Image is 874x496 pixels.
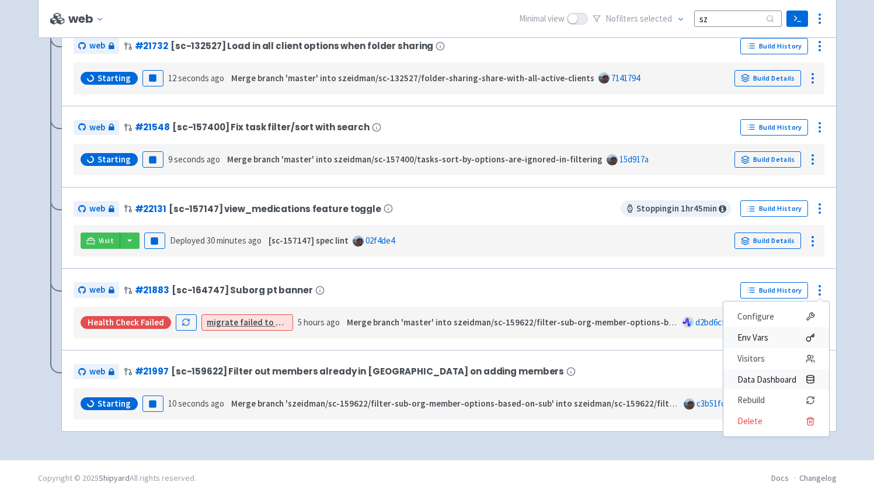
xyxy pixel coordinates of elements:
[734,151,801,168] a: Build Details
[737,351,765,367] span: Visitors
[98,398,131,410] span: Starting
[723,390,829,411] button: Rebuild
[89,121,105,134] span: web
[142,151,163,168] button: Pause
[135,365,169,377] a: #21997
[135,40,168,52] a: #21732
[170,235,262,246] span: Deployed
[89,283,105,297] span: web
[697,398,725,409] a: c3b51fc
[298,317,340,328] time: 5 hours ago
[740,200,808,217] a: Build History
[99,473,130,483] a: Shipyard
[74,282,119,298] a: web
[172,122,370,132] span: [sc-157400] Fix task filter/sort with search
[231,398,809,409] strong: Merge branch 'szeidman/sc-159622/filter-sub-org-member-options-based-on-sub' into szeidman/sc-159...
[734,233,801,249] a: Build Details
[135,121,170,133] a: #21548
[737,392,765,408] span: Rebuild
[640,13,672,24] span: selected
[142,70,163,86] button: Pause
[172,285,313,295] span: [sc-164747] Suborg pt banner
[519,12,565,26] span: Minimal view
[74,120,119,136] a: web
[98,154,131,165] span: Starting
[611,72,640,84] a: 7141794
[740,282,808,299] a: Build History
[737,372,796,388] span: Data Dashboard
[605,12,672,26] span: No filter s
[737,329,768,346] span: Env Vars
[734,70,801,86] a: Build Details
[168,398,224,409] time: 10 seconds ago
[207,235,262,246] time: 30 minutes ago
[771,473,789,483] a: Docs
[365,235,395,246] a: 02f4de4
[89,39,105,53] span: web
[74,364,119,380] a: web
[38,472,196,484] div: Copyright © 2025 All rights reserved.
[168,72,224,84] time: 12 seconds ago
[231,72,594,84] strong: Merge branch 'master' into szeidman/sc-132527/folder-sharing-share-with-all-active-clients
[68,12,109,26] button: web
[227,154,603,165] strong: Merge branch 'master' into szeidman/sc-157400/tasks-sort-by-options-are-ignored-in-filtering
[207,317,296,328] a: migrate failed to start
[723,348,829,369] a: Visitors
[723,306,829,327] a: Configure
[786,11,808,27] a: Terminal
[168,154,220,165] time: 9 seconds ago
[740,119,808,136] a: Build History
[269,235,349,246] strong: [sc-157147] spec lint
[207,317,238,328] strong: migrate
[171,366,564,376] span: [sc-159622] Filter out members already in [GEOGRAPHIC_DATA] on adding members
[98,72,131,84] span: Starting
[723,327,829,348] a: Env Vars
[170,41,433,51] span: [sc-132527] Load in all client options when folder sharing
[723,369,829,390] a: Data Dashboard
[81,233,120,249] a: Visit
[723,411,829,432] button: Delete
[142,396,163,412] button: Pause
[135,203,166,215] a: #22131
[799,473,837,483] a: Changelog
[737,413,762,429] span: Delete
[99,236,114,245] span: Visit
[74,38,119,54] a: web
[144,233,165,249] button: Pause
[621,200,731,217] span: Stopping in 1 hr 45 min
[347,317,718,328] strong: Merge branch 'master' into szeidman/sc-159622/filter-sub-org-member-options-based-on-sub
[694,11,782,26] input: Search...
[695,317,725,328] a: d2bd6cf
[737,308,774,325] span: Configure
[169,204,381,214] span: [sc-157147] view_medications feature toggle
[81,316,171,329] div: Health check failed
[89,365,105,379] span: web
[135,284,169,296] a: #21883
[619,154,649,165] a: 15d917a
[74,201,119,217] a: web
[740,38,808,54] a: Build History
[89,202,105,216] span: web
